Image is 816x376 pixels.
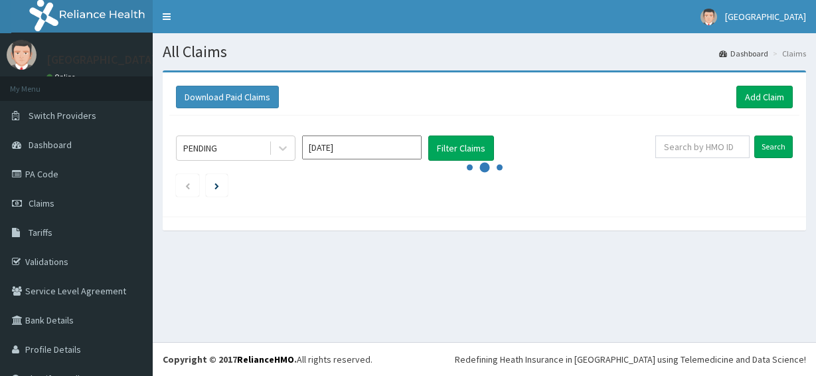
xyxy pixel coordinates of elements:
[29,197,54,209] span: Claims
[29,227,52,238] span: Tariffs
[719,48,768,59] a: Dashboard
[214,179,219,191] a: Next page
[655,136,750,158] input: Search by HMO ID
[176,86,279,108] button: Download Paid Claims
[183,141,217,155] div: PENDING
[163,353,297,365] strong: Copyright © 2017 .
[736,86,793,108] a: Add Claim
[725,11,806,23] span: [GEOGRAPHIC_DATA]
[7,40,37,70] img: User Image
[29,110,96,122] span: Switch Providers
[153,342,816,376] footer: All rights reserved.
[237,353,294,365] a: RelianceHMO
[185,179,191,191] a: Previous page
[29,139,72,151] span: Dashboard
[428,136,494,161] button: Filter Claims
[46,54,156,66] p: [GEOGRAPHIC_DATA]
[700,9,717,25] img: User Image
[163,43,806,60] h1: All Claims
[46,72,78,82] a: Online
[770,48,806,59] li: Claims
[455,353,806,366] div: Redefining Heath Insurance in [GEOGRAPHIC_DATA] using Telemedicine and Data Science!
[302,136,422,159] input: Select Month and Year
[754,136,793,158] input: Search
[465,147,505,187] svg: audio-loading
